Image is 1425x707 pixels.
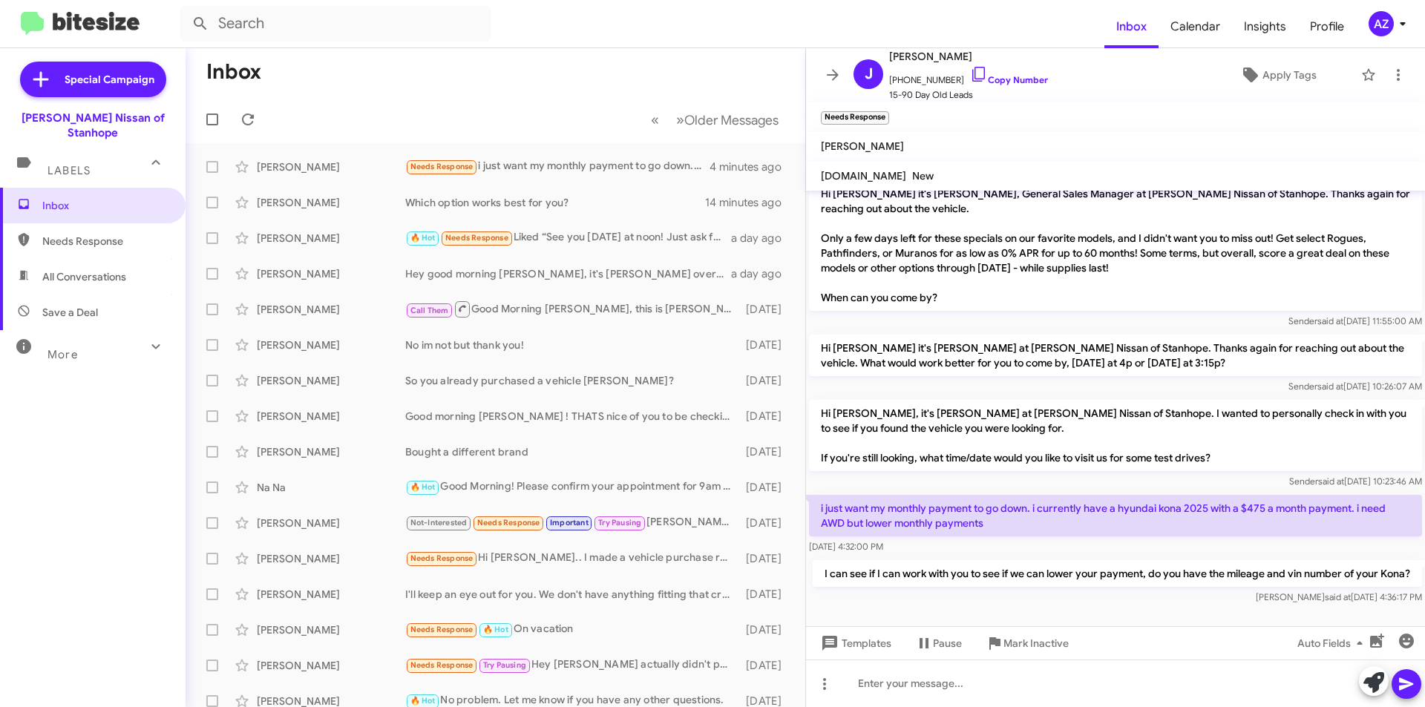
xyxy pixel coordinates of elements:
span: Try Pausing [483,660,526,670]
a: Copy Number [970,74,1048,85]
span: [PERSON_NAME] [821,139,904,153]
div: [PERSON_NAME] [257,587,405,602]
button: Auto Fields [1285,630,1380,657]
small: Needs Response [821,111,889,125]
span: said at [1325,591,1351,602]
span: [DATE] 4:32:00 PM [809,541,883,552]
span: Needs Response [477,518,540,527]
p: Hi [PERSON_NAME] it's [PERSON_NAME] at [PERSON_NAME] Nissan of Stanhope. Thanks again for reachin... [809,335,1422,376]
div: Good Morning [PERSON_NAME], this is [PERSON_NAME], [PERSON_NAME] asked me to reach out on his beh... [405,300,738,318]
div: Which option works best for you? [405,195,705,210]
span: [PERSON_NAME] [DATE] 4:36:17 PM [1256,591,1422,602]
span: Pause [933,630,962,657]
div: Na Na [257,480,405,495]
p: i just want my monthly payment to go down. i currently have a hyundai kona 2025 with a $475 a mon... [809,495,1422,536]
span: Needs Response [410,162,474,171]
div: [PERSON_NAME] [257,231,405,246]
span: More [47,348,78,361]
div: So you already purchased a vehicle [PERSON_NAME]? [405,373,738,388]
span: Auto Fields [1297,630,1369,657]
p: Hi [PERSON_NAME], it's [PERSON_NAME] at [PERSON_NAME] Nissan of Stanhope. I wanted to personally ... [809,400,1422,471]
div: [DATE] [738,338,793,352]
div: [DATE] [738,409,793,424]
div: a day ago [731,266,793,281]
div: [PERSON_NAME] [257,195,405,210]
span: [DOMAIN_NAME] [821,169,906,182]
span: 🔥 Hot [410,696,436,706]
div: a day ago [731,231,793,246]
div: [PERSON_NAME] [257,409,405,424]
span: Labels [47,164,91,177]
div: [DATE] [738,373,793,388]
div: [PERSON_NAME] [257,338,405,352]
span: Inbox [42,198,168,213]
a: Inbox [1104,5,1159,48]
span: New [912,169,934,182]
button: Apply Tags [1202,62,1354,88]
span: » [676,111,684,129]
a: Special Campaign [20,62,166,97]
span: Special Campaign [65,72,154,87]
p: Hi [PERSON_NAME] it's [PERSON_NAME], General Sales Manager at [PERSON_NAME] Nissan of Stanhope. T... [809,180,1422,311]
div: [PERSON_NAME] [257,373,405,388]
div: [PERSON_NAME] [257,266,405,281]
div: Hey [PERSON_NAME] actually didn't put in for a vehicle. I don't know where anyone got that from. ... [405,657,738,674]
span: Try Pausing [598,518,641,527]
span: said at [1318,476,1344,487]
span: All Conversations [42,269,126,284]
span: Not-Interested [410,518,468,527]
div: [PERSON_NAME] [257,658,405,673]
div: 14 minutes ago [705,195,793,210]
div: [DATE] [738,516,793,530]
button: Previous [642,105,668,135]
h1: Inbox [206,60,261,84]
span: Needs Response [410,660,474,670]
span: said at [1317,381,1343,392]
input: Search [180,6,491,42]
span: Sender [DATE] 11:55:00 AM [1288,315,1422,326]
div: 4 minutes ago [710,160,793,174]
span: Sender [DATE] 10:26:07 AM [1288,381,1422,392]
div: [DATE] [738,551,793,566]
span: 🔥 Hot [483,625,508,634]
a: Calendar [1159,5,1232,48]
div: I'll keep an eye out for you. We don't have anything fitting that criteria as of [DATE]. [405,587,738,602]
span: Older Messages [684,112,779,128]
span: Insights [1232,5,1298,48]
div: [DATE] [738,587,793,602]
span: Needs Response [445,233,508,243]
span: [PERSON_NAME] [889,47,1048,65]
span: Needs Response [42,234,168,249]
span: Save a Deal [42,305,98,320]
div: [PERSON_NAME] had been good in your service department [405,514,738,531]
span: Templates [818,630,891,657]
div: [PERSON_NAME] [257,622,405,637]
span: 🔥 Hot [410,482,436,492]
div: [DATE] [738,622,793,637]
span: said at [1317,315,1343,326]
button: Templates [806,630,903,657]
div: [PERSON_NAME] [257,302,405,317]
div: i just want my monthly payment to go down. i currently have a hyundai kona 2025 with a $475 a mon... [405,158,710,175]
span: [PHONE_NUMBER] [889,65,1048,88]
div: [PERSON_NAME] [257,444,405,459]
div: [PERSON_NAME] [257,160,405,174]
button: AZ [1356,11,1409,36]
span: Apply Tags [1262,62,1317,88]
div: On vacation [405,621,738,638]
div: Good Morning! Please confirm your appointment for 9am [DATE] at [PERSON_NAME] Nissan. Please ask ... [405,479,738,496]
span: Sender [DATE] 10:23:46 AM [1289,476,1422,487]
div: [DATE] [738,302,793,317]
p: I can see if I can work with you to see if we can lower your payment, do you have the mileage and... [813,560,1422,587]
div: Hey good morning [PERSON_NAME], it's [PERSON_NAME] over at [PERSON_NAME] Nissan. Just wanted to k... [405,266,731,281]
button: Mark Inactive [974,630,1081,657]
div: Liked “See you [DATE] at noon! Just ask for me, [PERSON_NAME] soon as you get here.” [405,229,731,246]
span: Important [550,518,589,527]
span: Needs Response [410,553,474,563]
span: Call Them [410,306,449,315]
span: « [651,111,659,129]
button: Pause [903,630,974,657]
button: Next [667,105,787,135]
